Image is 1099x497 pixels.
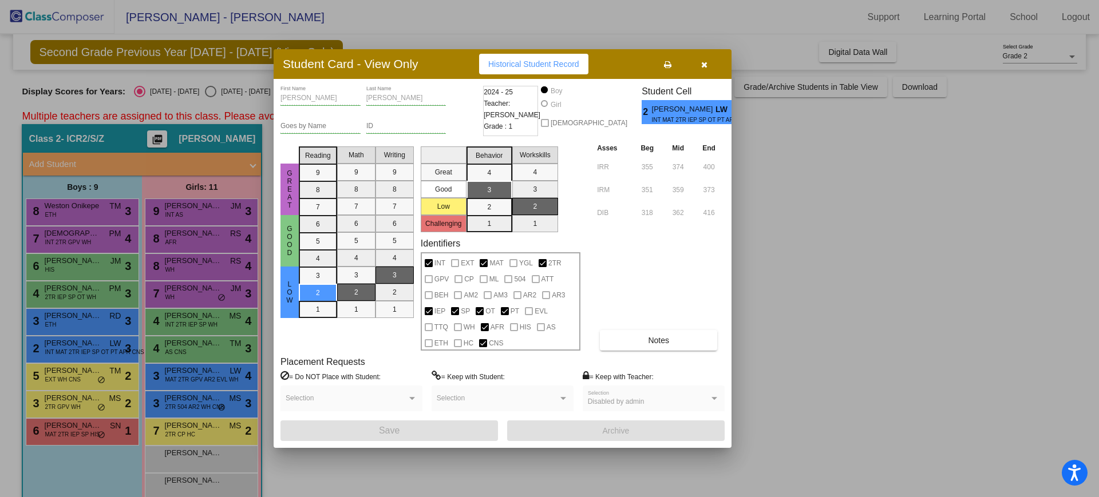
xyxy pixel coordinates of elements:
span: AR2 [523,288,536,302]
h3: Student Cell [642,86,741,97]
span: 2024 - 25 [484,86,513,98]
span: SP [461,304,470,318]
span: 2TR [548,256,562,270]
button: Notes [600,330,717,351]
span: YGL [519,256,533,270]
span: CNS [489,336,503,350]
div: Boy [550,86,563,96]
span: AR3 [552,288,565,302]
th: Asses [594,142,631,154]
span: ETH [434,336,448,350]
span: WH [464,320,475,334]
span: INT MAT 2TR IEP SP OT PT AFR CNS [652,116,721,124]
span: Archive [603,426,630,435]
input: assessment [597,204,628,221]
span: 504 [514,272,525,286]
span: AFR [491,320,504,334]
span: [PERSON_NAME] [652,104,715,116]
input: assessment [597,181,628,198]
span: AM3 [493,288,508,302]
button: Archive [507,420,725,441]
span: AS [547,320,556,334]
input: goes by name [280,122,361,130]
span: GPV [434,272,449,286]
th: Mid [663,142,693,154]
span: PT [511,304,519,318]
span: 2 [642,105,651,119]
span: Grade : 1 [484,121,512,132]
span: 3 [732,105,741,119]
th: Beg [631,142,663,154]
span: BEH [434,288,449,302]
span: Low [284,280,295,304]
span: Teacher: [PERSON_NAME] [484,98,540,121]
span: MAT [489,256,503,270]
span: CP [464,272,474,286]
th: End [693,142,725,154]
span: Notes [648,336,669,345]
span: [DEMOGRAPHIC_DATA] [551,116,627,130]
span: EVL [535,304,548,318]
span: HC [464,336,473,350]
label: = Keep with Student: [432,371,505,382]
div: Girl [550,100,562,110]
span: Great [284,169,295,209]
label: Placement Requests [280,356,365,367]
label: = Keep with Teacher: [583,371,654,382]
span: Save [379,426,400,435]
h3: Student Card - View Only [283,57,418,71]
span: AM2 [464,288,478,302]
span: Historical Student Record [488,59,579,69]
span: LW [715,104,732,116]
span: Good [284,225,295,257]
label: = Do NOT Place with Student: [280,371,381,382]
label: Identifiers [421,238,460,249]
input: assessment [597,158,628,176]
span: Disabled by admin [588,397,645,405]
span: ATT [541,272,554,286]
span: TTQ [434,320,448,334]
span: OT [485,304,495,318]
span: EXT [461,256,474,270]
span: INT [434,256,445,270]
button: Save [280,420,498,441]
span: ML [489,272,499,286]
span: HIS [520,320,531,334]
span: IEP [434,304,445,318]
button: Historical Student Record [479,54,588,74]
